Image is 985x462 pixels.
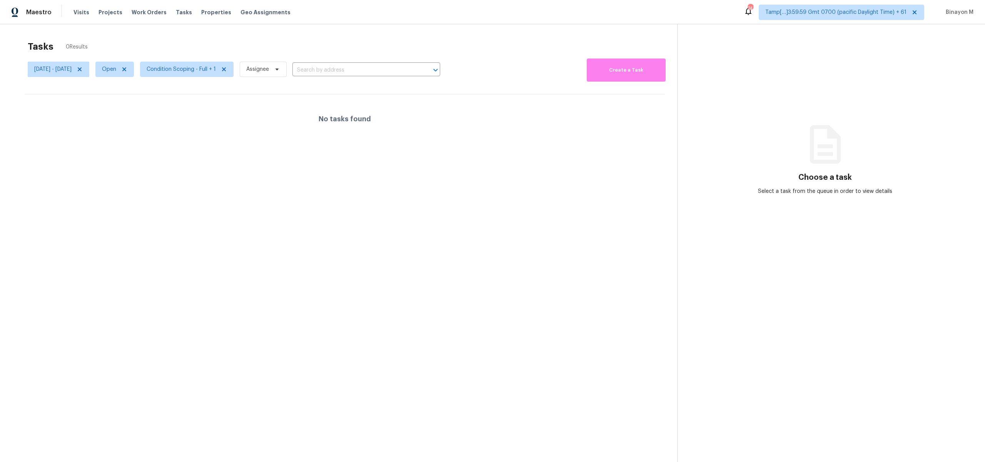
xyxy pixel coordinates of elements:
div: Select a task from the queue in order to view details [751,187,899,195]
span: Geo Assignments [240,8,290,16]
h2: Tasks [28,43,53,50]
span: Binayon M [943,8,973,16]
span: Maestro [26,8,52,16]
span: Work Orders [132,8,167,16]
span: Condition Scoping - Full + 1 [147,65,216,73]
div: 743 [748,5,753,12]
button: Create a Task [587,59,666,82]
button: Open [430,65,441,75]
span: Properties [201,8,231,16]
h4: No tasks found [319,115,371,123]
span: Visits [73,8,89,16]
span: [DATE] - [DATE] [34,65,72,73]
span: Assignee [246,65,269,73]
span: Tamp[…]3:59:59 Gmt 0700 (pacific Daylight Time) + 61 [765,8,907,16]
span: Create a Task [591,66,662,75]
h3: Choose a task [798,174,852,181]
span: Open [102,65,116,73]
span: Projects [98,8,122,16]
span: Tasks [176,10,192,15]
input: Search by address [292,64,419,76]
span: 0 Results [66,43,88,51]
